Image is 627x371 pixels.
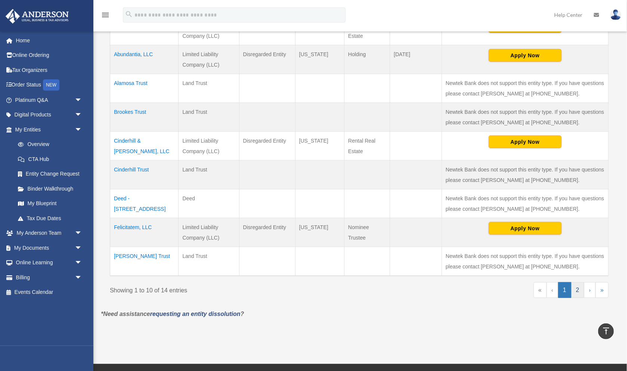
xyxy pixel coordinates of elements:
[110,218,179,247] td: Felicitatem, LLC
[295,132,344,161] td: [US_STATE]
[295,45,344,74] td: [US_STATE]
[5,240,93,255] a: My Documentsarrow_drop_down
[101,13,110,19] a: menu
[5,33,93,48] a: Home
[5,63,93,77] a: Tax Organizers
[3,9,71,24] img: Anderson Advisors Platinum Portal
[110,132,179,161] td: Cinderhill & [PERSON_NAME], LLC
[75,92,90,108] span: arrow_drop_down
[110,189,179,218] td: Deed - [STREET_ADDRESS]
[442,161,608,189] td: Newtek Bank does not support this entity type. If you have questions please contact [PERSON_NAME]...
[489,136,562,148] button: Apply Now
[110,247,179,276] td: [PERSON_NAME] Trust
[610,9,621,20] img: User Pic
[75,107,90,123] span: arrow_drop_down
[179,189,239,218] td: Deed
[75,240,90,256] span: arrow_drop_down
[558,282,571,298] a: 1
[10,167,90,182] a: Entity Change Request
[43,79,59,91] div: NEW
[442,103,608,132] td: Newtek Bank does not support this entity type. If you have questions please contact [PERSON_NAME]...
[602,326,611,335] i: vertical_align_top
[179,161,239,189] td: Land Trust
[442,247,608,276] td: Newtek Bank does not support this entity type. If you have questions please contact [PERSON_NAME]...
[442,74,608,103] td: Newtek Bank does not support this entity type. If you have questions please contact [PERSON_NAME]...
[571,282,584,298] a: 2
[5,77,93,93] a: Order StatusNEW
[5,226,93,241] a: My Anderson Teamarrow_drop_down
[5,285,93,300] a: Events Calendar
[547,282,558,298] a: Previous
[5,92,93,107] a: Platinum Q&Aarrow_drop_down
[239,218,295,247] td: Disregarded Entity
[239,45,295,74] td: Disregarded Entity
[489,49,562,62] button: Apply Now
[110,161,179,189] td: Cinderhill Trust
[179,247,239,276] td: Land Trust
[75,122,90,137] span: arrow_drop_down
[489,222,562,235] button: Apply Now
[110,282,354,296] div: Showing 1 to 10 of 14 entries
[239,132,295,161] td: Disregarded Entity
[101,10,110,19] i: menu
[344,45,390,74] td: Holding
[5,122,90,137] a: My Entitiesarrow_drop_down
[344,218,390,247] td: Nominee Trustee
[295,218,344,247] td: [US_STATE]
[596,282,609,298] a: Last
[442,189,608,218] td: Newtek Bank does not support this entity type. If you have questions please contact [PERSON_NAME]...
[10,152,90,167] a: CTA Hub
[5,270,93,285] a: Billingarrow_drop_down
[5,255,93,270] a: Online Learningarrow_drop_down
[179,132,239,161] td: Limited Liability Company (LLC)
[534,282,547,298] a: First
[179,45,239,74] td: Limited Liability Company (LLC)
[390,45,442,74] td: [DATE]
[101,311,244,317] em: *Need assistance ?
[10,137,86,152] a: Overview
[10,196,90,211] a: My Blueprint
[179,218,239,247] td: Limited Liability Company (LLC)
[110,74,179,103] td: Alamosa Trust
[75,255,90,271] span: arrow_drop_down
[598,323,614,339] a: vertical_align_top
[10,211,90,226] a: Tax Due Dates
[75,270,90,285] span: arrow_drop_down
[344,132,390,161] td: Rental Real Estate
[110,45,179,74] td: Abundantia, LLC
[110,103,179,132] td: Brookes Trust
[5,107,93,122] a: Digital Productsarrow_drop_down
[150,311,241,317] a: requesting an entity dissolution
[125,10,133,18] i: search
[179,103,239,132] td: Land Trust
[75,226,90,241] span: arrow_drop_down
[179,74,239,103] td: Land Trust
[10,181,90,196] a: Binder Walkthrough
[5,48,93,63] a: Online Ordering
[584,282,596,298] a: Next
